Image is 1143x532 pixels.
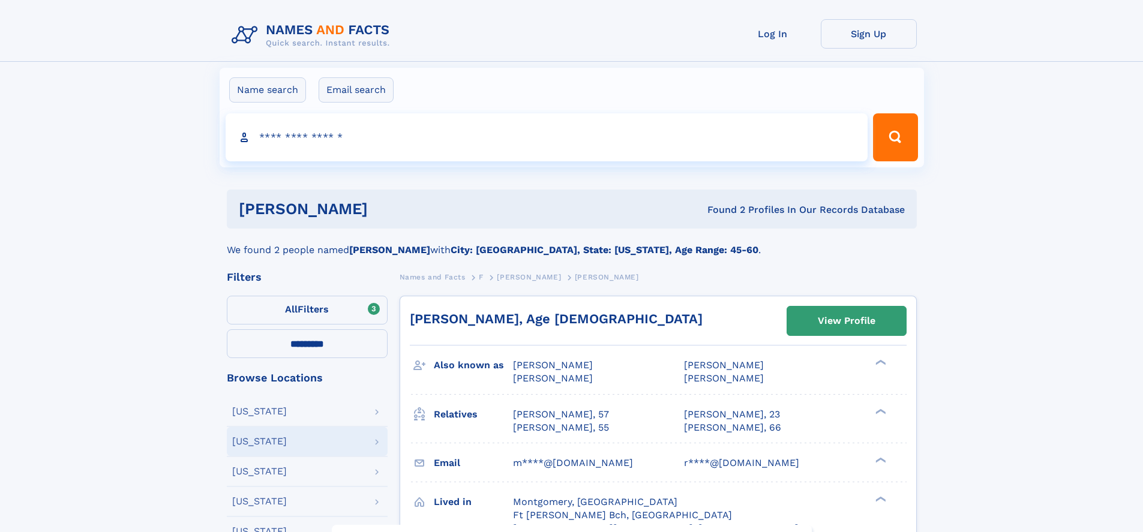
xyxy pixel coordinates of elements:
h3: Relatives [434,404,513,425]
span: Ft [PERSON_NAME] Bch, [GEOGRAPHIC_DATA] [513,509,732,521]
div: [US_STATE] [232,467,287,476]
div: [US_STATE] [232,497,287,506]
h3: Email [434,453,513,473]
b: [PERSON_NAME] [349,244,430,256]
a: Log In [725,19,821,49]
span: [PERSON_NAME] [684,372,764,384]
a: [PERSON_NAME], Age [DEMOGRAPHIC_DATA] [410,311,703,326]
h3: Lived in [434,492,513,512]
div: ❯ [872,407,887,415]
a: [PERSON_NAME], 66 [684,421,781,434]
div: We found 2 people named with . [227,229,917,257]
div: ❯ [872,495,887,503]
label: Name search [229,77,306,103]
a: Names and Facts [400,269,466,284]
span: [PERSON_NAME] [513,372,593,384]
a: Sign Up [821,19,917,49]
span: All [285,303,298,315]
a: [PERSON_NAME], 57 [513,408,609,421]
label: Email search [319,77,394,103]
span: [PERSON_NAME] [684,359,764,371]
input: search input [226,113,868,161]
a: [PERSON_NAME] [497,269,561,284]
div: [US_STATE] [232,437,287,446]
label: Filters [227,296,388,324]
div: Found 2 Profiles In Our Records Database [538,203,905,217]
button: Search Button [873,113,917,161]
h1: [PERSON_NAME] [239,202,538,217]
a: [PERSON_NAME], 23 [684,408,780,421]
span: [PERSON_NAME] [513,359,593,371]
span: [PERSON_NAME] [497,273,561,281]
h3: Also known as [434,355,513,375]
span: Montgomery, [GEOGRAPHIC_DATA] [513,496,677,507]
b: City: [GEOGRAPHIC_DATA], State: [US_STATE], Age Range: 45-60 [451,244,758,256]
span: F [479,273,484,281]
div: ❯ [872,456,887,464]
span: [PERSON_NAME] [575,273,639,281]
a: F [479,269,484,284]
div: Browse Locations [227,372,388,383]
a: [PERSON_NAME], 55 [513,421,609,434]
img: Logo Names and Facts [227,19,400,52]
div: ❯ [872,359,887,366]
div: Filters [227,272,388,282]
div: [US_STATE] [232,407,287,416]
a: View Profile [787,306,906,335]
div: View Profile [818,307,875,335]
